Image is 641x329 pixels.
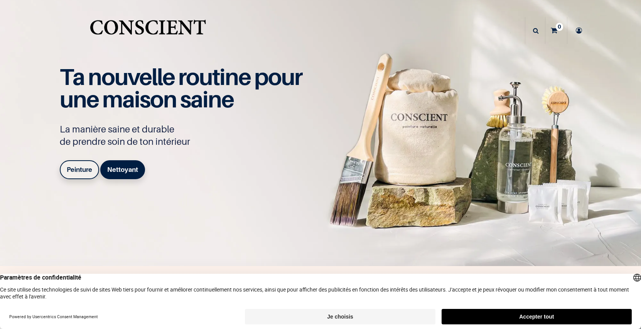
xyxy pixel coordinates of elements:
[67,166,92,173] b: Peinture
[88,15,207,46] a: Logo of Conscient
[107,166,138,173] b: Nettoyant
[60,123,310,148] p: La manière saine et durable de prendre soin de ton intérieur
[60,63,302,113] span: Ta nouvelle routine pour une maison saine
[88,15,207,46] img: Conscient
[60,160,99,179] a: Peinture
[556,23,563,31] sup: 0
[545,17,567,44] a: 0
[100,160,145,179] a: Nettoyant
